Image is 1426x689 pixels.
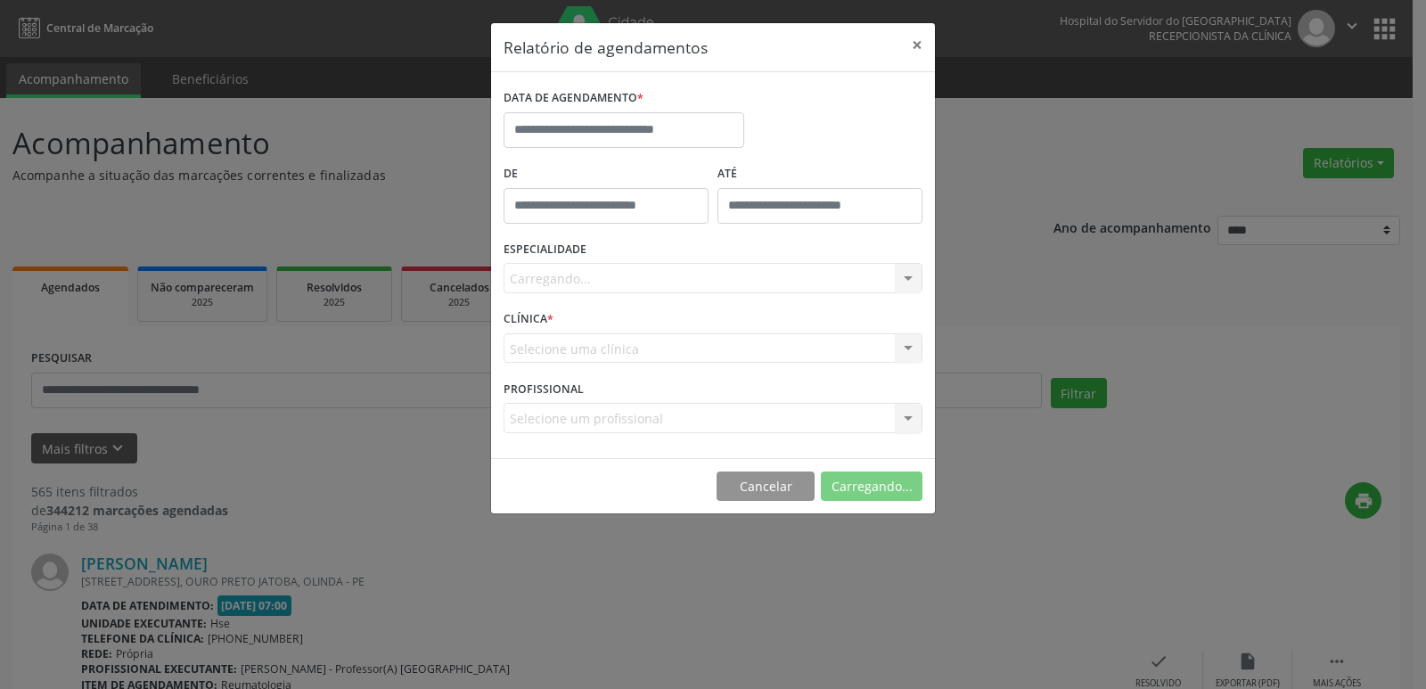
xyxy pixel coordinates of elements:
label: De [504,160,709,188]
label: DATA DE AGENDAMENTO [504,85,643,112]
label: CLÍNICA [504,306,553,333]
button: Carregando... [821,472,922,502]
h5: Relatório de agendamentos [504,36,708,59]
button: Cancelar [717,472,815,502]
label: PROFISSIONAL [504,375,584,403]
button: Close [899,23,935,67]
label: ATÉ [717,160,922,188]
label: ESPECIALIDADE [504,236,586,264]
